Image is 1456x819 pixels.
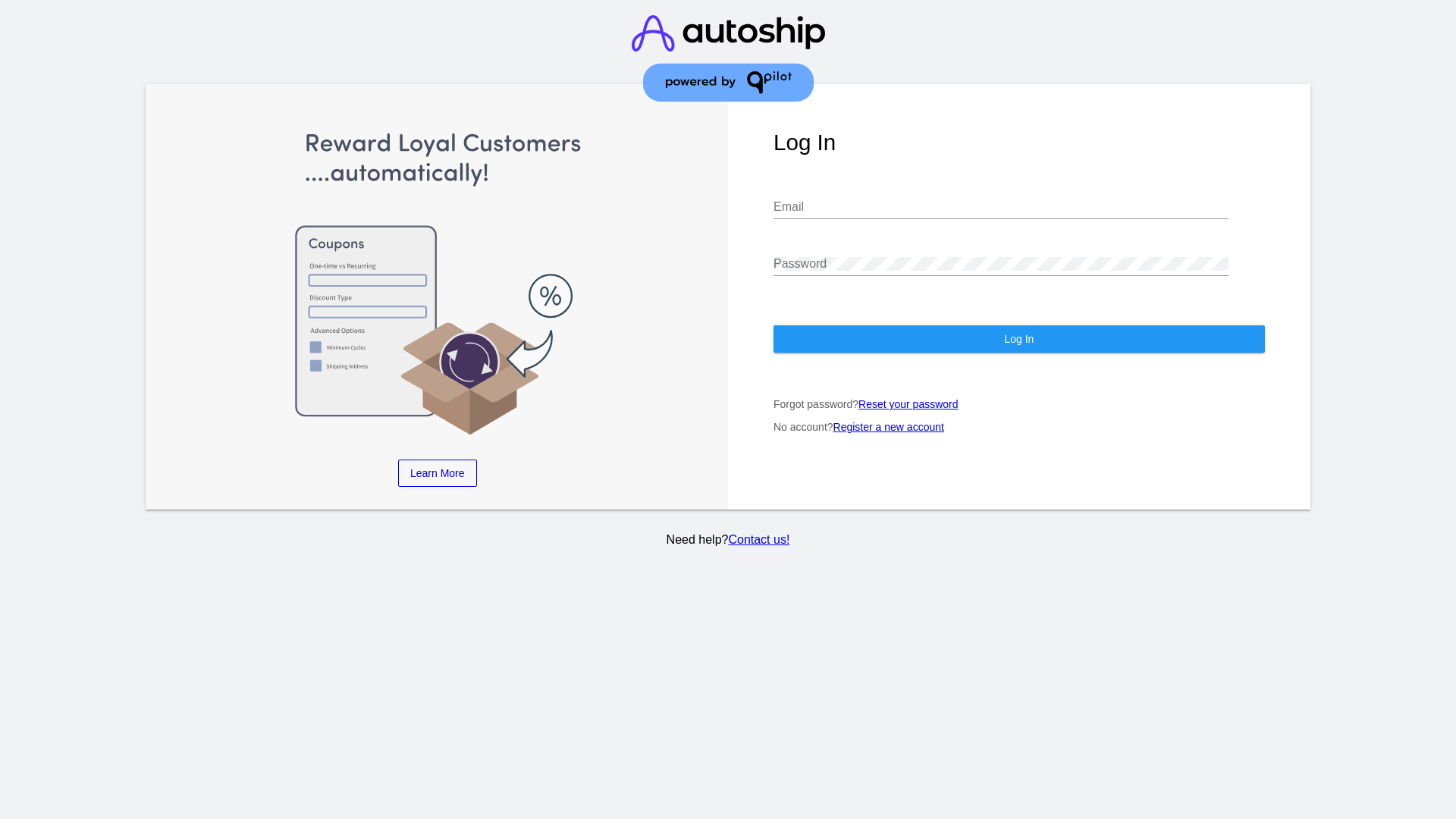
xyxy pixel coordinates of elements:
[192,130,683,437] img: Apply Coupons Automatically to Scheduled Orders with QPilot
[398,460,477,487] a: Learn More
[858,398,959,410] a: Reset your password
[773,421,1265,433] p: No account?
[773,398,1265,410] p: Forgot password?
[410,467,465,479] span: Learn More
[773,200,1228,214] input: Email
[833,421,944,433] a: Register a new account
[1004,333,1034,345] span: Log In
[773,325,1265,353] button: Log In
[728,533,789,546] a: Contact us!
[143,533,1313,547] p: Need help?
[773,130,1265,155] h1: Log In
